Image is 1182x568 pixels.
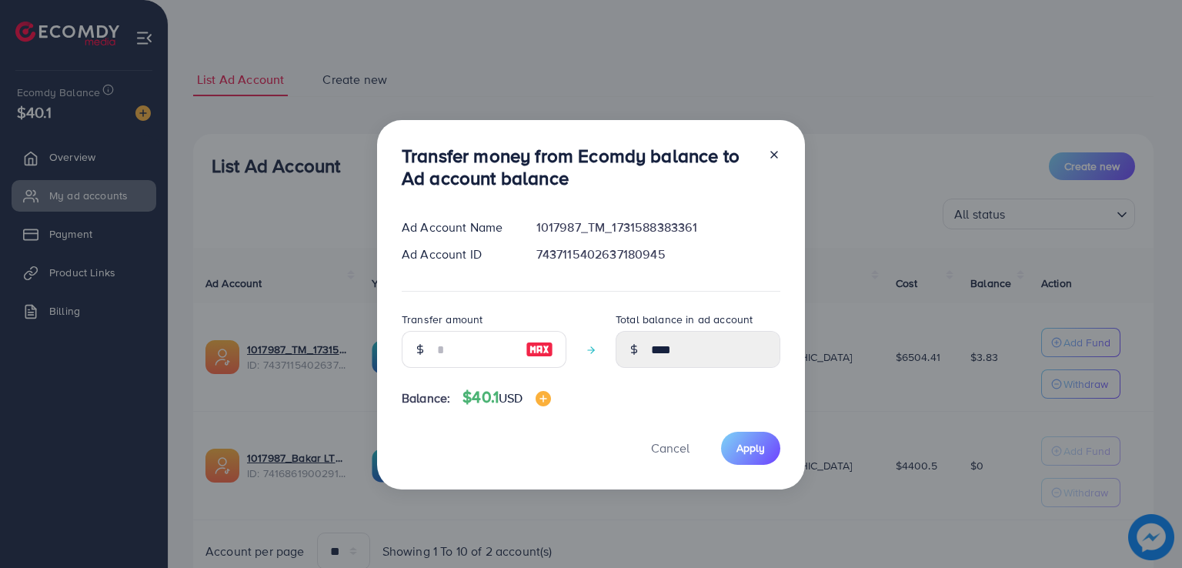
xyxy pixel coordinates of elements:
[462,388,550,407] h4: $40.1
[402,389,450,407] span: Balance:
[736,440,765,456] span: Apply
[632,432,709,465] button: Cancel
[526,340,553,359] img: image
[536,391,551,406] img: image
[389,246,524,263] div: Ad Account ID
[616,312,753,327] label: Total balance in ad account
[651,439,689,456] span: Cancel
[402,145,756,189] h3: Transfer money from Ecomdy balance to Ad account balance
[499,389,523,406] span: USD
[524,219,793,236] div: 1017987_TM_1731588383361
[402,312,482,327] label: Transfer amount
[389,219,524,236] div: Ad Account Name
[721,432,780,465] button: Apply
[524,246,793,263] div: 7437115402637180945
